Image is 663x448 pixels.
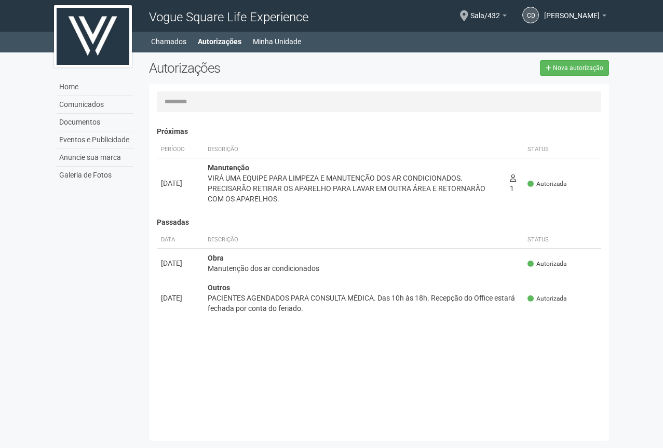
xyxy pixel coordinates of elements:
th: Status [523,232,601,249]
span: Vogue Square Life Experience [149,10,308,24]
a: Eventos e Publicidade [57,131,133,149]
a: Minha Unidade [253,34,301,49]
div: PACIENTES AGENDADOS PARA CONSULTA MÉDICA. Das 10h às 18h. Recepção do Office estará fechada por c... [208,293,520,314]
span: 1 [510,174,516,193]
a: [PERSON_NAME] [544,13,606,21]
h4: Passadas [157,219,602,226]
span: Autorizada [527,260,566,268]
span: Autorizada [527,180,566,188]
strong: Obra [208,254,224,262]
a: Comunicados [57,96,133,114]
span: Autorizada [527,294,566,303]
strong: Outros [208,283,230,292]
a: CD [522,7,539,23]
span: Nova autorização [553,64,603,72]
a: Sala/432 [470,13,507,21]
th: Período [157,141,204,158]
h2: Autorizações [149,60,371,76]
a: Documentos [57,114,133,131]
strong: Manutenção [208,164,249,172]
span: Sala/432 [470,2,500,20]
th: Status [523,141,601,158]
img: logo.jpg [54,5,132,67]
a: Anuncie sua marca [57,149,133,167]
a: Chamados [151,34,186,49]
a: Autorizações [198,34,241,49]
h4: Próximas [157,128,602,135]
a: Galeria de Fotos [57,167,133,184]
th: Descrição [204,232,524,249]
span: CLAUDIA DE CASTRO GARCIA [544,2,600,20]
div: Manutenção dos ar condicionados [208,263,520,274]
th: Descrição [204,141,506,158]
a: Home [57,78,133,96]
div: [DATE] [161,178,199,188]
div: [DATE] [161,293,199,303]
div: [DATE] [161,258,199,268]
div: VIRÁ UMA EQUIPE PARA LIMPEZA E MANUTENÇÃO DOS AR CONDICIONADOS. PRECISARÃO RETIRAR OS APARELHO PA... [208,173,502,204]
th: Data [157,232,204,249]
a: Nova autorização [540,60,609,76]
